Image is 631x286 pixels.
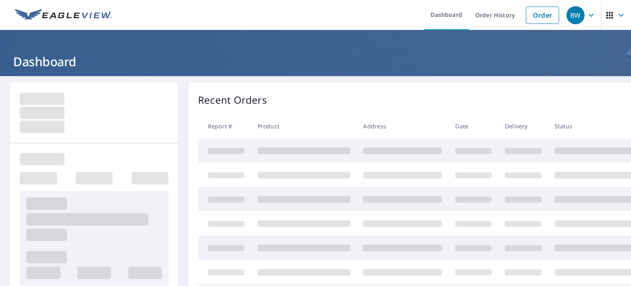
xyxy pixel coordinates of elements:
[357,114,449,138] th: Address
[198,93,267,107] p: Recent Orders
[449,114,498,138] th: Date
[10,53,621,70] h1: Dashboard
[526,7,559,24] a: Order
[198,114,251,138] th: Report #
[498,114,548,138] th: Delivery
[251,114,357,138] th: Product
[567,6,585,24] div: BW
[15,9,112,21] img: EV Logo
